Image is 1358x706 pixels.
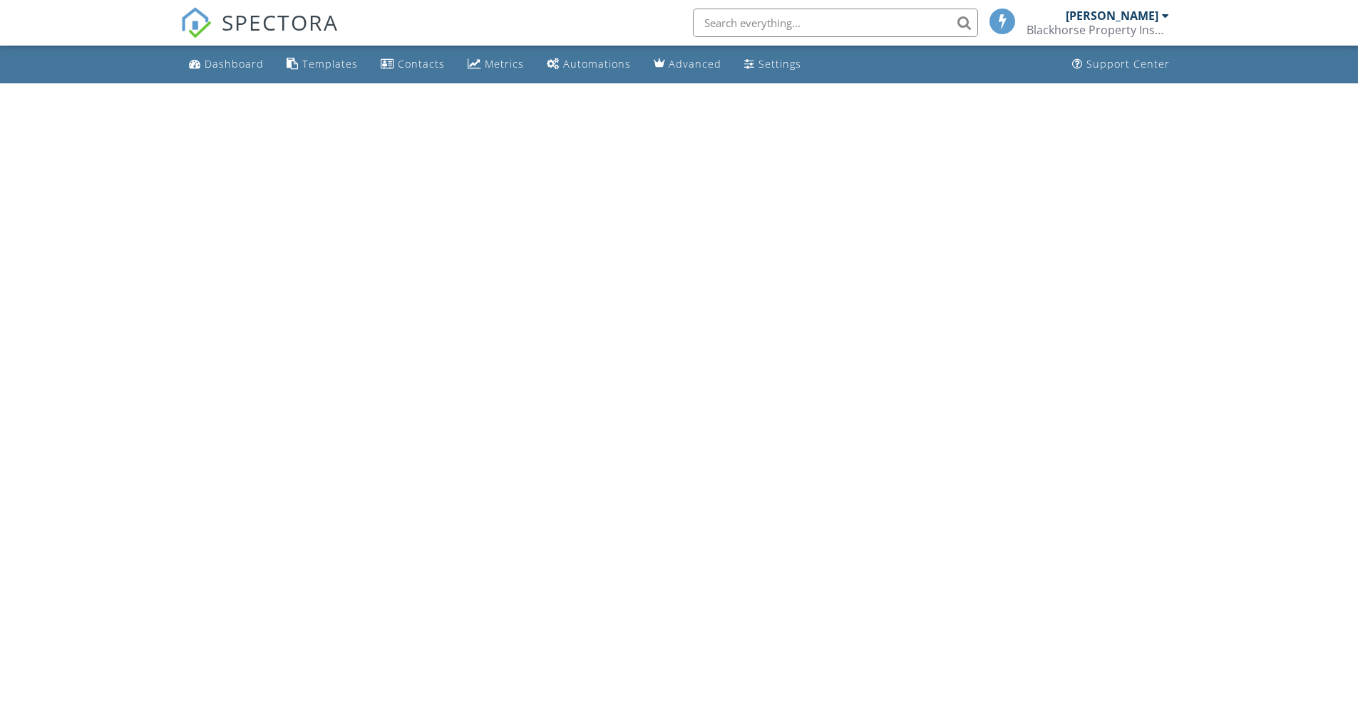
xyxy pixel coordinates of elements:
[693,9,978,37] input: Search everything...
[1066,51,1176,78] a: Support Center
[648,51,727,78] a: Advanced
[758,57,801,71] div: Settings
[281,51,364,78] a: Templates
[180,7,212,38] img: The Best Home Inspection Software - Spectora
[739,51,807,78] a: Settings
[302,57,358,71] div: Templates
[462,51,530,78] a: Metrics
[205,57,264,71] div: Dashboard
[183,51,269,78] a: Dashboard
[375,51,451,78] a: Contacts
[541,51,637,78] a: Automations (Basic)
[222,7,339,37] span: SPECTORA
[669,57,721,71] div: Advanced
[1027,23,1169,37] div: Blackhorse Property Inspections
[180,19,339,49] a: SPECTORA
[398,57,445,71] div: Contacts
[563,57,631,71] div: Automations
[485,57,524,71] div: Metrics
[1086,57,1170,71] div: Support Center
[1066,9,1158,23] div: [PERSON_NAME]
